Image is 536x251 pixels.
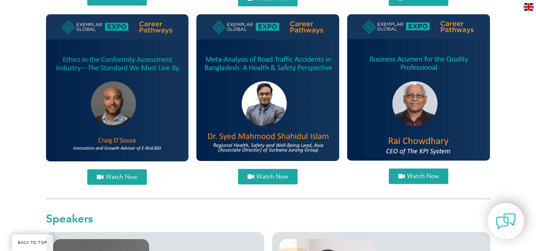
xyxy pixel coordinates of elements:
[196,14,339,161] img: Syed
[87,169,147,185] a: Watch Now
[407,173,439,179] span: Watch Now
[238,169,298,184] a: Watch Now
[12,234,53,251] a: BACK TO TOP
[389,169,448,184] a: Watch Now
[524,3,534,11] img: en
[496,211,516,231] img: contact-chat.png
[46,14,189,161] img: craig
[347,14,490,161] img: Rai
[106,174,137,180] span: Watch Now
[256,174,288,180] span: Watch Now
[46,213,490,224] h2: Speakers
